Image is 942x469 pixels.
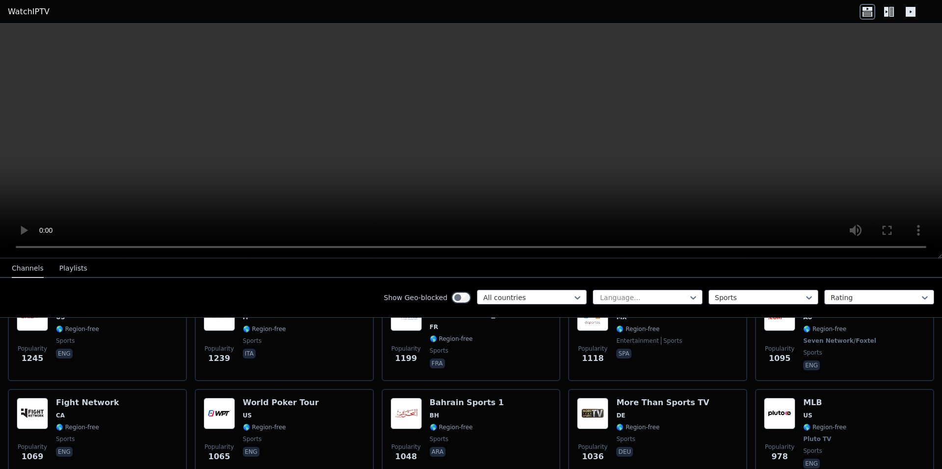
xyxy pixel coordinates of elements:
span: Popularity [578,345,607,353]
span: 1065 [209,451,231,463]
span: entertainment [616,337,659,345]
span: sports [430,347,448,355]
span: 🌎 Region-free [56,325,99,333]
h6: MLB [803,398,846,408]
span: Popularity [765,345,794,353]
p: eng [243,447,260,457]
label: Show Geo-blocked [384,293,447,303]
h6: World Poker Tour [243,398,319,408]
span: Pluto TV [803,435,831,443]
span: 1095 [769,353,791,364]
span: Popularity [18,345,47,353]
img: MLB [764,398,795,429]
p: eng [56,349,73,359]
span: 🌎 Region-free [616,325,659,333]
span: 🌎 Region-free [803,325,846,333]
span: 1199 [395,353,417,364]
span: sports [803,349,822,357]
p: ara [430,447,445,457]
span: Popularity [392,345,421,353]
span: Popularity [18,443,47,451]
span: CA [56,412,65,419]
p: ita [243,349,256,359]
p: eng [803,459,820,469]
span: Seven Network/Foxtel [803,337,876,345]
h6: Fight Network [56,398,119,408]
span: sports [56,337,75,345]
a: WatchIPTV [8,6,50,18]
button: Playlists [59,259,87,278]
span: FR [430,323,438,331]
p: eng [56,447,73,457]
span: Popularity [392,443,421,451]
h6: More Than Sports TV [616,398,709,408]
span: US [803,412,812,419]
span: 🌎 Region-free [616,423,659,431]
h6: Bahrain Sports 1 [430,398,504,408]
span: sports [803,447,822,455]
span: sports [661,337,682,345]
span: 1036 [582,451,604,463]
span: Popularity [765,443,794,451]
p: spa [616,349,631,359]
span: sports [430,435,448,443]
img: World Poker Tour [204,398,235,429]
span: Popularity [205,443,234,451]
p: deu [616,447,633,457]
img: Bahrain Sports 1 [391,398,422,429]
span: 🌎 Region-free [243,325,286,333]
span: 1069 [22,451,44,463]
img: Fight Network [17,398,48,429]
span: 1245 [22,353,44,364]
span: sports [243,435,262,443]
span: 1118 [582,353,604,364]
span: US [243,412,252,419]
p: fra [430,359,445,368]
span: 🌎 Region-free [430,423,473,431]
span: Popularity [205,345,234,353]
img: More Than Sports TV [577,398,608,429]
span: Popularity [578,443,607,451]
p: eng [803,360,820,370]
span: 🌎 Region-free [243,423,286,431]
span: sports [56,435,75,443]
span: sports [243,337,262,345]
span: sports [616,435,635,443]
span: DE [616,412,625,419]
span: 🌎 Region-free [56,423,99,431]
span: 🌎 Region-free [430,335,473,343]
span: 978 [771,451,787,463]
span: 1239 [209,353,231,364]
span: 1048 [395,451,417,463]
span: 🌎 Region-free [803,423,846,431]
button: Channels [12,259,44,278]
span: BH [430,412,439,419]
